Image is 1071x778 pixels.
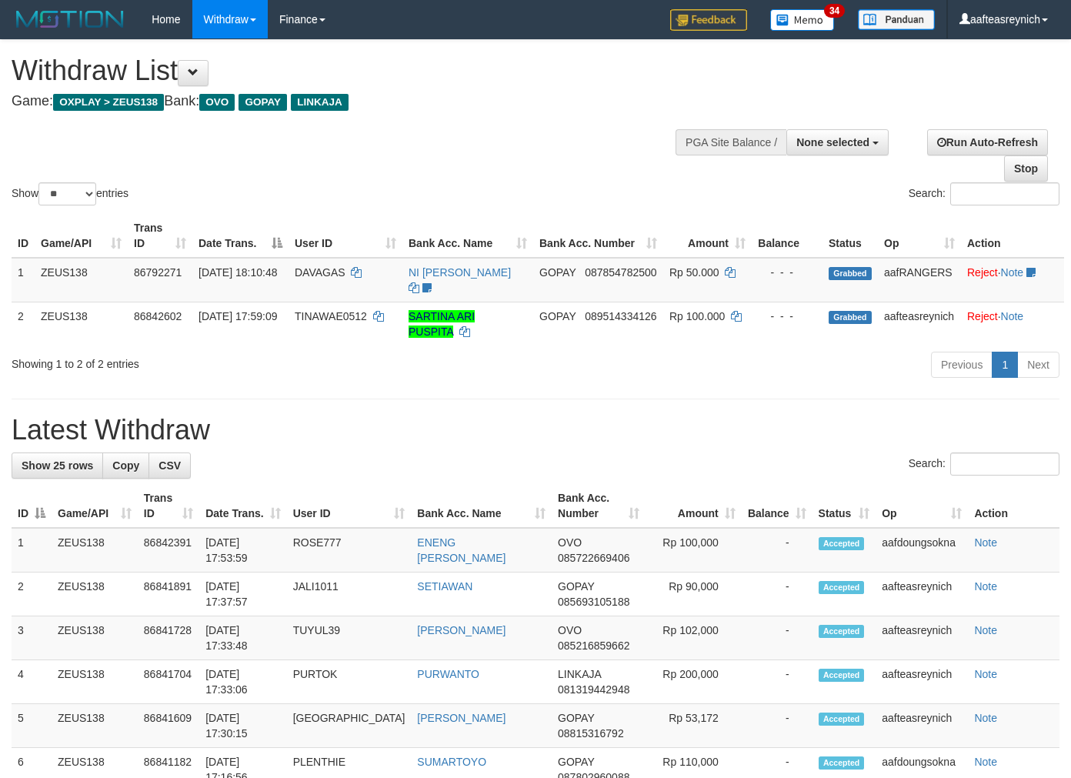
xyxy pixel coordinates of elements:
[417,580,472,593] a: SETIAWAN
[138,484,199,528] th: Trans ID: activate to sort column ascending
[289,214,402,258] th: User ID: activate to sort column ascending
[974,668,997,680] a: Note
[876,573,968,616] td: aafteasreynich
[12,214,35,258] th: ID
[552,484,646,528] th: Bank Acc. Number: activate to sort column ascending
[558,756,594,768] span: GOPAY
[199,616,286,660] td: [DATE] 17:33:48
[199,660,286,704] td: [DATE] 17:33:06
[585,310,656,322] span: Copy 089514334126 to clipboard
[819,713,865,726] span: Accepted
[417,624,505,636] a: [PERSON_NAME]
[52,573,138,616] td: ZEUS138
[291,94,349,111] span: LINKAJA
[52,660,138,704] td: ZEUS138
[112,459,139,472] span: Copy
[287,573,412,616] td: JALI1011
[812,484,876,528] th: Status: activate to sort column ascending
[974,624,997,636] a: Note
[829,311,872,324] span: Grabbed
[12,573,52,616] td: 2
[646,660,742,704] td: Rp 200,000
[829,267,872,280] span: Grabbed
[758,309,816,324] div: - - -
[199,310,277,322] span: [DATE] 17:59:09
[192,214,289,258] th: Date Trans.: activate to sort column descending
[858,9,935,30] img: panduan.png
[22,459,93,472] span: Show 25 rows
[974,536,997,549] a: Note
[974,712,997,724] a: Note
[974,756,997,768] a: Note
[533,214,663,258] th: Bank Acc. Number: activate to sort column ascending
[38,182,96,205] select: Showentries
[646,484,742,528] th: Amount: activate to sort column ascending
[819,581,865,594] span: Accepted
[558,624,582,636] span: OVO
[138,704,199,748] td: 86841609
[1001,310,1024,322] a: Note
[558,712,594,724] span: GOPAY
[12,94,699,109] h4: Game: Bank:
[796,136,869,149] span: None selected
[819,537,865,550] span: Accepted
[12,484,52,528] th: ID: activate to sort column descending
[878,214,961,258] th: Op: activate to sort column ascending
[12,302,35,346] td: 2
[558,683,629,696] span: Copy 081319442948 to clipboard
[876,528,968,573] td: aafdoungsokna
[134,266,182,279] span: 86792271
[199,94,235,111] span: OVO
[558,668,601,680] span: LINKAJA
[52,528,138,573] td: ZEUS138
[558,552,629,564] span: Copy 085722669406 to clipboard
[1004,155,1048,182] a: Stop
[646,616,742,660] td: Rp 102,000
[742,484,812,528] th: Balance: activate to sort column ascending
[158,459,181,472] span: CSV
[12,258,35,302] td: 1
[558,639,629,652] span: Copy 085216859662 to clipboard
[950,452,1059,476] input: Search:
[558,536,582,549] span: OVO
[411,484,552,528] th: Bank Acc. Name: activate to sort column ascending
[1001,266,1024,279] a: Note
[138,616,199,660] td: 86841728
[12,528,52,573] td: 1
[742,573,812,616] td: -
[12,8,128,31] img: MOTION_logo.png
[199,528,286,573] td: [DATE] 17:53:59
[35,302,128,346] td: ZEUS138
[287,616,412,660] td: TUYUL39
[931,352,993,378] a: Previous
[35,258,128,302] td: ZEUS138
[876,660,968,704] td: aafteasreynich
[876,704,968,748] td: aafteasreynich
[786,129,889,155] button: None selected
[961,258,1064,302] td: ·
[967,310,998,322] a: Reject
[295,310,367,322] span: TINAWAE0512
[824,4,845,18] span: 34
[402,214,533,258] th: Bank Acc. Name: activate to sort column ascending
[646,704,742,748] td: Rp 53,172
[417,712,505,724] a: [PERSON_NAME]
[742,528,812,573] td: -
[967,266,998,279] a: Reject
[742,704,812,748] td: -
[822,214,878,258] th: Status
[1017,352,1059,378] a: Next
[646,528,742,573] td: Rp 100,000
[558,727,624,740] span: Copy 08815316792 to clipboard
[663,214,752,258] th: Amount: activate to sort column ascending
[670,9,747,31] img: Feedback.jpg
[199,484,286,528] th: Date Trans.: activate to sort column ascending
[876,484,968,528] th: Op: activate to sort column ascending
[12,616,52,660] td: 3
[819,669,865,682] span: Accepted
[239,94,287,111] span: GOPAY
[558,596,629,608] span: Copy 085693105188 to clipboard
[417,668,479,680] a: PURWANTO
[878,258,961,302] td: aafRANGERS
[669,310,725,322] span: Rp 100.000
